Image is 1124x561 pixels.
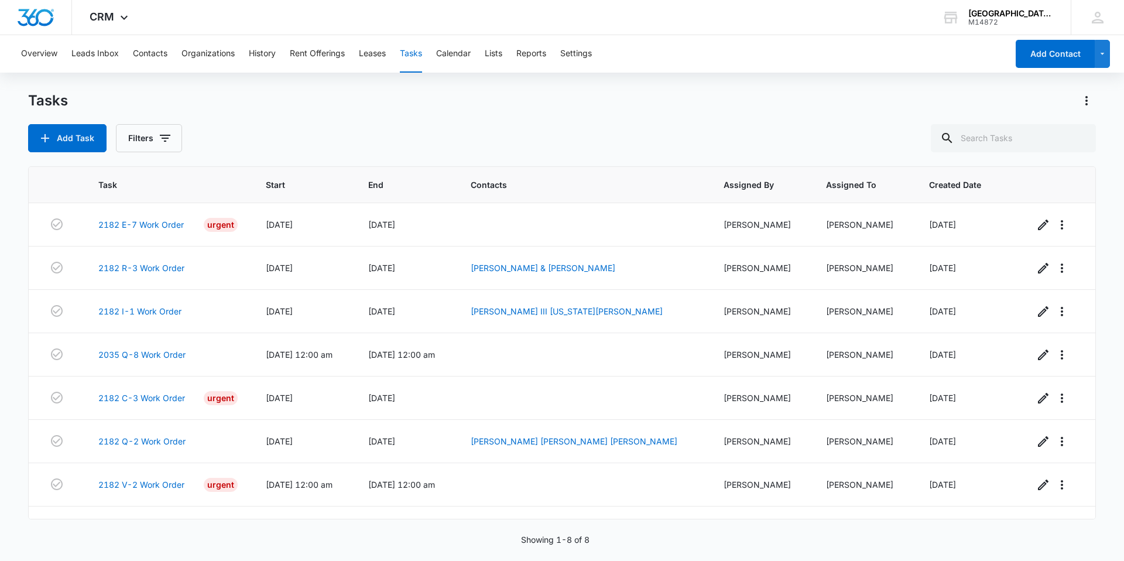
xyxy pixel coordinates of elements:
[28,92,68,110] h1: Tasks
[968,9,1054,18] div: account name
[826,392,901,404] div: [PERSON_NAME]
[929,480,956,490] span: [DATE]
[71,35,119,73] button: Leads Inbox
[368,263,395,273] span: [DATE]
[359,35,386,73] button: Leases
[266,480,333,490] span: [DATE] 12:00 am
[826,348,901,361] div: [PERSON_NAME]
[931,124,1096,152] input: Search Tasks
[724,392,799,404] div: [PERSON_NAME]
[929,179,989,191] span: Created Date
[98,218,184,231] a: 2182 E-7 Work Order
[724,218,799,231] div: [PERSON_NAME]
[98,305,181,317] a: 2182 I-1 Work Order
[133,35,167,73] button: Contacts
[929,306,956,316] span: [DATE]
[929,436,956,446] span: [DATE]
[724,478,799,491] div: [PERSON_NAME]
[929,350,956,360] span: [DATE]
[1016,40,1095,68] button: Add Contact
[826,262,901,274] div: [PERSON_NAME]
[204,218,238,232] div: Urgent
[90,11,114,23] span: CRM
[290,35,345,73] button: Rent Offerings
[368,179,426,191] span: End
[826,305,901,317] div: [PERSON_NAME]
[98,478,184,491] a: 2182 V-2 Work Order
[560,35,592,73] button: Settings
[98,435,186,447] a: 2182 Q-2 Work Order
[98,348,186,361] a: 2035 Q-8 Work Order
[266,393,293,403] span: [DATE]
[368,393,395,403] span: [DATE]
[266,263,293,273] span: [DATE]
[368,306,395,316] span: [DATE]
[471,436,677,446] a: [PERSON_NAME] [PERSON_NAME] [PERSON_NAME]
[724,179,782,191] span: Assigned By
[826,435,901,447] div: [PERSON_NAME]
[266,220,293,230] span: [DATE]
[471,306,663,316] a: [PERSON_NAME] III [US_STATE][PERSON_NAME]
[724,262,799,274] div: [PERSON_NAME]
[98,179,221,191] span: Task
[28,124,107,152] button: Add Task
[471,263,615,273] a: [PERSON_NAME] & [PERSON_NAME]
[204,391,238,405] div: Urgent
[116,124,182,152] button: Filters
[968,18,1054,26] div: account id
[368,436,395,446] span: [DATE]
[826,218,901,231] div: [PERSON_NAME]
[266,306,293,316] span: [DATE]
[471,179,678,191] span: Contacts
[436,35,471,73] button: Calendar
[266,350,333,360] span: [DATE] 12:00 am
[516,35,546,73] button: Reports
[929,220,956,230] span: [DATE]
[724,435,799,447] div: [PERSON_NAME]
[826,478,901,491] div: [PERSON_NAME]
[98,262,184,274] a: 2182 R-3 Work Order
[266,179,323,191] span: Start
[204,478,238,492] div: Urgent
[724,305,799,317] div: [PERSON_NAME]
[724,348,799,361] div: [PERSON_NAME]
[400,35,422,73] button: Tasks
[826,179,884,191] span: Assigned To
[929,393,956,403] span: [DATE]
[485,35,502,73] button: Lists
[368,350,435,360] span: [DATE] 12:00 am
[368,220,395,230] span: [DATE]
[21,35,57,73] button: Overview
[181,35,235,73] button: Organizations
[98,392,185,404] a: 2182 C-3 Work Order
[266,436,293,446] span: [DATE]
[929,263,956,273] span: [DATE]
[521,533,590,546] p: Showing 1-8 of 8
[368,480,435,490] span: [DATE] 12:00 am
[1077,91,1096,110] button: Actions
[249,35,276,73] button: History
